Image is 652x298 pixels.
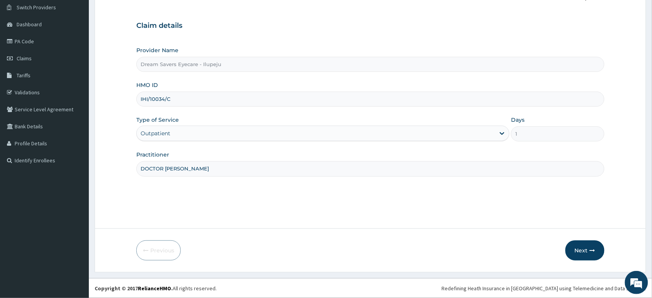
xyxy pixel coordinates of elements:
[136,151,169,158] label: Practitioner
[136,92,604,107] input: Enter HMO ID
[136,81,158,89] label: HMO ID
[136,240,181,261] button: Previous
[136,22,604,30] h3: Claim details
[89,278,652,298] footer: All rights reserved.
[17,55,32,62] span: Claims
[136,46,178,54] label: Provider Name
[442,284,646,292] div: Redefining Heath Insurance in [GEOGRAPHIC_DATA] using Telemedicine and Data Science!
[127,4,145,22] div: Minimize live chat window
[565,240,604,261] button: Next
[40,43,130,53] div: Chat with us now
[17,72,31,79] span: Tariffs
[4,211,147,238] textarea: Type your message and hit 'Enter'
[45,97,107,175] span: We're online!
[138,285,171,292] a: RelianceHMO
[17,4,56,11] span: Switch Providers
[14,39,31,58] img: d_794563401_company_1708531726252_794563401
[141,129,170,137] div: Outpatient
[136,161,604,176] input: Enter Name
[511,116,525,124] label: Days
[136,116,179,124] label: Type of Service
[95,285,173,292] strong: Copyright © 2017 .
[17,21,42,28] span: Dashboard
